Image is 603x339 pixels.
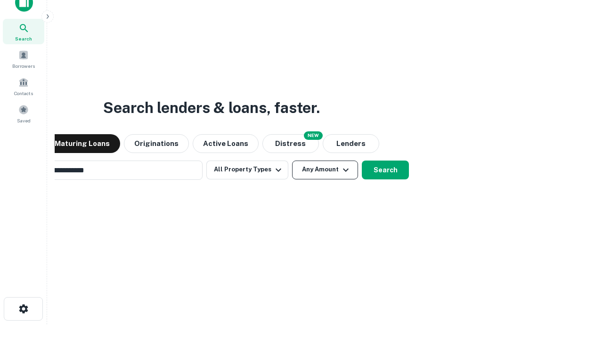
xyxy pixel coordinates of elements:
[3,101,44,126] a: Saved
[3,19,44,44] a: Search
[262,134,319,153] button: Search distressed loans with lien and other non-mortgage details.
[14,89,33,97] span: Contacts
[103,97,320,119] h3: Search lenders & loans, faster.
[17,117,31,124] span: Saved
[292,161,358,179] button: Any Amount
[304,131,323,140] div: NEW
[362,161,409,179] button: Search
[3,73,44,99] a: Contacts
[206,161,288,179] button: All Property Types
[44,134,120,153] button: Maturing Loans
[12,62,35,70] span: Borrowers
[15,35,32,42] span: Search
[556,264,603,309] iframe: Chat Widget
[124,134,189,153] button: Originations
[193,134,259,153] button: Active Loans
[3,46,44,72] a: Borrowers
[323,134,379,153] button: Lenders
